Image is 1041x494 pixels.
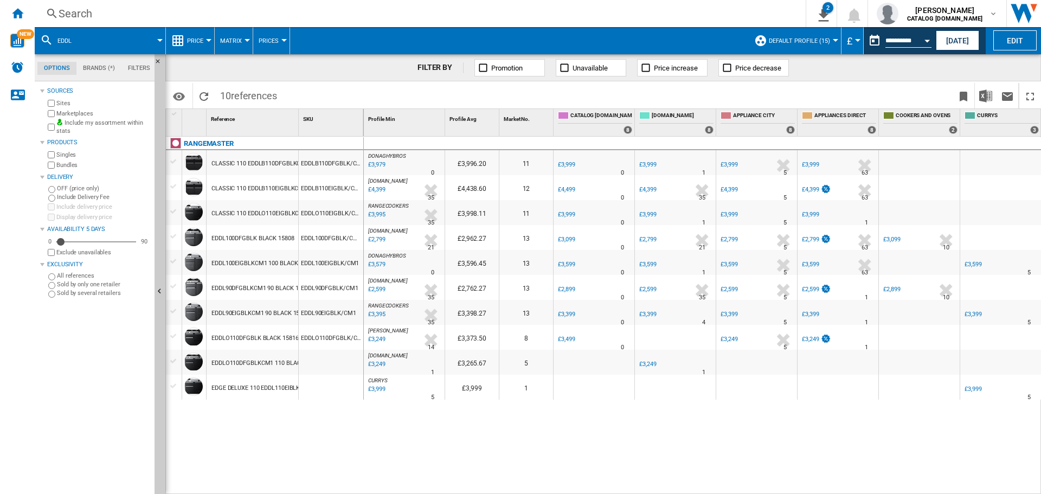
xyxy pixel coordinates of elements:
[953,83,974,108] button: Bookmark this report
[907,5,982,16] span: [PERSON_NAME]
[783,193,787,203] div: Delivery Time : 5 days
[624,126,632,134] div: 8 offers sold by CATALOG RANGEMASTER.UK
[37,62,76,75] md-tab-item: Options
[48,162,55,169] input: Bundles
[639,286,656,293] div: £2,599
[699,242,705,253] div: Delivery Time : 21 days
[56,151,150,159] label: Singles
[721,186,737,193] div: £4,399
[865,292,868,303] div: Delivery Time : 1 day
[702,168,705,178] div: Delivery Time : 1 day
[719,159,737,170] div: £3,999
[862,168,868,178] div: Delivery Time : 63 days
[368,228,408,234] span: [DOMAIN_NAME]
[621,217,624,228] div: Delivery Time : 0 day
[499,250,553,275] div: 13
[211,351,322,376] div: EDDLO110DFGBLKCM1 110 BLACK 15816
[638,184,656,195] div: £4,399
[800,159,819,170] div: £3,999
[802,186,819,193] div: £4,399
[800,109,878,136] div: APPLIANCES DIRECT 8 offers sold by APPLIANCES DIRECT
[556,59,626,76] button: Unavailable
[428,242,434,253] div: Delivery Time : 21 days
[847,27,858,54] button: £
[639,311,656,318] div: £3,399
[431,168,434,178] div: Delivery Time : 0 day
[699,193,705,203] div: Delivery Time : 35 days
[48,110,55,117] input: Marketplaces
[881,109,960,136] div: COOKERS AND OVENS 2 offers sold by COOKERS AND OVENS
[47,260,150,269] div: Exclusivity
[638,209,656,220] div: £3,999
[211,201,345,226] div: CLASSIC 110 EDDLO110EIGBLKCM1 BLACK 15822
[802,236,819,243] div: £2,799
[865,317,868,328] div: Delivery Time : 1 day
[702,317,705,328] div: Delivery Time : 4 days
[445,325,499,350] div: £3,373.50
[822,2,833,13] div: 2
[802,286,819,293] div: £2,599
[447,109,499,126] div: Profile Avg Sort None
[556,109,634,136] div: CATALOG [DOMAIN_NAME] 8 offers sold by CATALOG RANGEMASTER.UK
[558,211,575,218] div: £3,999
[56,161,150,169] label: Bundles
[303,116,313,122] span: SKU
[719,259,737,270] div: £3,599
[820,234,831,243] img: promotionV3.png
[428,193,434,203] div: Delivery Time : 35 days
[735,64,781,72] span: Price decrease
[802,311,819,318] div: £3,399
[847,35,852,47] span: £
[211,326,298,351] div: EDDLO110DFGBLK BLACK 15816
[499,350,553,375] div: 5
[719,209,737,220] div: £3,999
[171,27,209,54] div: Price
[138,238,150,246] div: 90
[556,159,575,170] div: £3,999
[499,175,553,200] div: 12
[977,112,1039,121] span: CURRYS
[48,214,55,221] input: Display delivery price
[367,209,385,220] div: Last updated : Tuesday, 7 October 2025 07:01
[963,259,981,270] div: £3,599
[491,64,523,72] span: Promotion
[639,261,656,268] div: £3,599
[48,291,55,298] input: Sold by several retailers
[187,27,209,54] button: Price
[721,236,737,243] div: £2,799
[783,267,787,278] div: Delivery Time : 5 days
[449,116,477,122] span: Profile Avg
[57,289,150,297] label: Sold by several retailers
[211,301,309,326] div: EDDL90EIGBLKCM1 90 BLACK 15802
[639,236,656,243] div: £2,799
[56,99,150,107] label: Sites
[56,248,150,256] label: Exclude unavailables
[638,309,656,320] div: £3,399
[259,37,279,44] span: Prices
[868,126,876,134] div: 8 offers sold by APPLIANCES DIRECT
[699,292,705,303] div: Delivery Time : 35 days
[558,161,575,168] div: £3,999
[211,116,235,122] span: Reference
[502,109,553,126] div: Market No. Sort None
[965,261,981,268] div: £3,599
[47,173,150,182] div: Delivery
[231,90,277,101] span: references
[447,109,499,126] div: Sort None
[299,150,363,175] div: EDDLB110DFGBLK/CM1
[56,119,63,125] img: mysite-bg-18x18.png
[820,184,831,194] img: promotionV3.png
[499,200,553,225] div: 11
[368,153,406,159] span: DONAGHYBROS
[865,217,868,228] div: Delivery Time : 1 day
[558,261,575,268] div: £3,599
[474,59,545,76] button: Promotion
[368,352,408,358] span: [DOMAIN_NAME]
[783,342,787,353] div: Delivery Time : 5 days
[637,59,708,76] button: Price increase
[367,284,385,295] div: Last updated : Tuesday, 7 October 2025 10:00
[702,217,705,228] div: Delivery Time : 1 day
[907,15,982,22] b: CATALOG [DOMAIN_NAME]
[40,27,160,54] div: eddl
[367,184,385,195] div: Last updated : Tuesday, 7 October 2025 10:01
